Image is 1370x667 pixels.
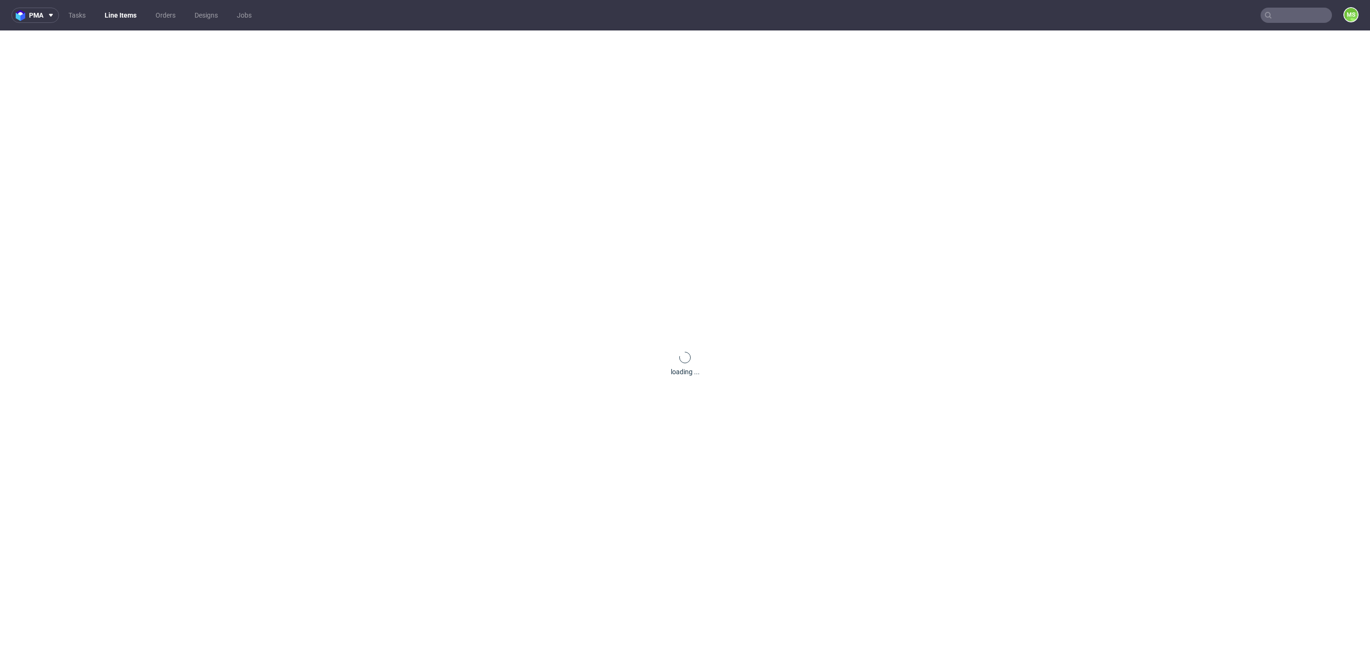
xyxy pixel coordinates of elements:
figcaption: MS [1344,8,1358,21]
img: logo [16,10,29,21]
span: pma [29,12,43,19]
div: loading ... [671,367,700,377]
a: Orders [150,8,181,23]
a: Tasks [63,8,91,23]
a: Designs [189,8,224,23]
a: Line Items [99,8,142,23]
button: pma [11,8,59,23]
a: Jobs [231,8,257,23]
